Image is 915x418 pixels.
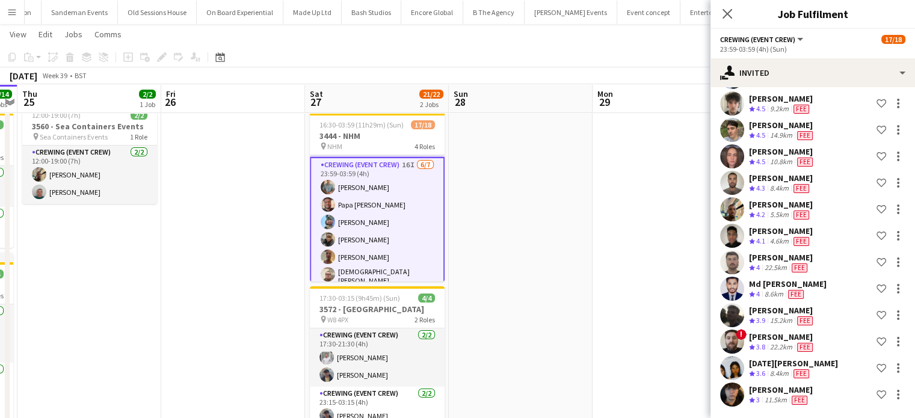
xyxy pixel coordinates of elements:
[768,316,795,326] div: 15.2km
[793,105,809,114] span: Fee
[310,304,445,315] h3: 3572 - [GEOGRAPHIC_DATA]
[34,26,57,42] a: Edit
[791,236,812,247] div: Crew has different fees then in role
[22,121,157,132] h3: 3560 - Sea Containers Events
[164,95,176,109] span: 26
[793,211,809,220] span: Fee
[596,95,613,109] span: 29
[762,289,786,300] div: 8.6km
[710,58,915,87] div: Invited
[197,1,283,24] button: On Board Experiential
[749,173,813,183] div: [PERSON_NAME]
[166,88,176,99] span: Fri
[342,1,401,24] button: Bash Studios
[20,95,37,109] span: 25
[749,358,838,369] div: [DATE][PERSON_NAME]
[139,90,156,99] span: 2/2
[94,29,122,40] span: Comms
[795,157,815,167] div: Crew has different fees then in role
[756,210,765,219] span: 4.2
[680,1,726,24] button: Entertec
[10,29,26,40] span: View
[768,183,791,194] div: 8.4km
[756,395,760,404] span: 3
[310,103,445,281] app-job-card: Updated16:30-03:59 (11h29m) (Sun)17/183444 - NHM NHM4 RolesCrewing (Crew Leader)2/223:59-03:59 (4...
[418,294,435,303] span: 4/4
[768,210,791,220] div: 5.5km
[768,342,795,352] div: 22.2km
[310,88,323,99] span: Sat
[749,146,815,157] div: [PERSON_NAME]
[414,142,435,151] span: 4 Roles
[749,120,815,131] div: [PERSON_NAME]
[792,396,807,405] span: Fee
[5,26,31,42] a: View
[42,1,118,24] button: Sandeman Events
[118,1,197,24] button: Old Sessions House
[789,263,810,273] div: Crew has different fees then in role
[786,289,806,300] div: Crew has different fees then in role
[597,88,613,99] span: Mon
[283,1,342,24] button: Made Up Ltd
[795,316,815,326] div: Crew has different fees then in role
[308,95,323,109] span: 27
[791,104,812,114] div: Crew has different fees then in role
[756,183,765,192] span: 4.3
[749,199,813,210] div: [PERSON_NAME]
[749,384,813,395] div: [PERSON_NAME]
[793,184,809,193] span: Fee
[414,315,435,324] span: 2 Roles
[22,146,157,204] app-card-role: Crewing (Event Crew)2/212:00-19:00 (7h)[PERSON_NAME][PERSON_NAME]
[791,183,812,194] div: Crew has different fees then in role
[319,294,400,303] span: 17:30-03:15 (9h45m) (Sun)
[756,369,765,378] span: 3.6
[22,88,37,99] span: Thu
[419,90,443,99] span: 21/22
[131,111,147,120] span: 2/2
[756,104,765,113] span: 4.5
[130,132,147,141] span: 1 Role
[795,131,815,141] div: Crew has different fees then in role
[310,131,445,141] h3: 3444 - NHM
[140,100,155,109] div: 1 Job
[463,1,525,24] button: B The Agency
[617,1,680,24] button: Event concept
[327,142,342,151] span: NHM
[756,131,765,140] span: 4.5
[797,343,813,352] span: Fee
[797,316,813,325] span: Fee
[756,263,760,272] span: 4
[411,120,435,129] span: 17/18
[768,131,795,141] div: 14.9km
[762,395,789,405] div: 11.5km
[789,395,810,405] div: Crew has different fees then in role
[39,29,52,40] span: Edit
[762,263,789,273] div: 22.5km
[736,329,747,340] span: !
[756,157,765,166] span: 4.5
[22,103,157,204] app-job-card: 12:00-19:00 (7h)2/23560 - Sea Containers Events Sea Containers Events1 RoleCrewing (Event Crew)2/...
[792,263,807,272] span: Fee
[454,88,468,99] span: Sun
[319,120,404,129] span: 16:30-03:59 (11h29m) (Sun)
[749,331,815,342] div: [PERSON_NAME]
[795,342,815,352] div: Crew has different fees then in role
[756,316,765,325] span: 3.9
[32,111,81,120] span: 12:00-19:00 (7h)
[420,100,443,109] div: 2 Jobs
[749,305,815,316] div: [PERSON_NAME]
[525,1,617,24] button: [PERSON_NAME] Events
[749,278,827,289] div: Md [PERSON_NAME]
[756,342,765,351] span: 3.8
[768,157,795,167] div: 10.8km
[797,131,813,140] span: Fee
[60,26,87,42] a: Jobs
[40,132,108,141] span: Sea Containers Events
[768,236,791,247] div: 4.6km
[791,369,812,379] div: Crew has different fees then in role
[797,158,813,167] span: Fee
[401,1,463,24] button: Encore Global
[749,226,813,236] div: [PERSON_NAME]
[10,70,37,82] div: [DATE]
[40,71,70,80] span: Week 39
